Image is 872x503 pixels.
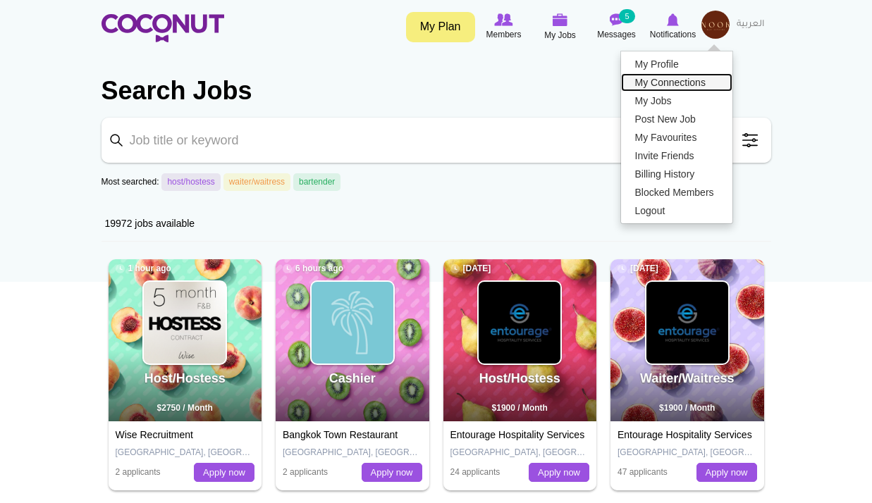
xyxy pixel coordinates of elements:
[476,11,532,43] a: Browse Members Members
[730,11,771,39] a: العربية
[161,173,220,191] a: host/hostess
[283,263,343,275] span: 6 hours ago
[621,110,732,128] a: Post New Job
[283,429,398,440] a: Bangkok Town Restaurant
[223,173,290,191] a: waiter/waitress
[597,27,636,42] span: Messages
[102,74,771,108] h2: Search Jobs
[157,403,213,413] span: $2750 / Month
[102,176,159,188] label: Most searched:
[621,201,732,220] a: Logout
[589,11,645,43] a: Messages Messages 5
[667,13,679,26] img: Notifications
[618,263,658,275] span: [DATE]
[194,463,254,483] a: Apply now
[102,14,224,42] img: Home
[659,403,715,413] span: $1900 / Month
[283,447,422,459] p: [GEOGRAPHIC_DATA], [GEOGRAPHIC_DATA]
[553,13,568,26] img: My Jobs
[494,13,512,26] img: Browse Members
[406,12,475,42] a: My Plan
[492,403,548,413] span: $1900 / Month
[116,467,161,477] span: 2 applicants
[646,282,728,364] img: Entourage Hospitality Services
[640,371,735,385] a: Waiter/Waitress
[621,55,732,73] a: My Profile
[544,28,576,42] span: My Jobs
[362,463,422,483] a: Apply now
[621,147,732,165] a: Invite Friends
[621,128,732,147] a: My Favourites
[450,467,501,477] span: 24 applicants
[450,429,585,440] a: Entourage Hospitality Services
[116,263,171,275] span: 1 hour ago
[621,183,732,201] a: Blocked Members
[102,206,771,242] div: 19972 jobs available
[283,467,328,477] span: 2 applicants
[102,118,771,163] input: Job title or keyword
[532,11,589,44] a: My Jobs My Jobs
[293,173,340,191] a: bartender
[450,263,491,275] span: [DATE]
[479,282,560,364] img: Entourage Hospitality Services
[312,282,393,364] img: Watermelon Ecosystem
[486,27,521,42] span: Members
[696,463,757,483] a: Apply now
[116,429,193,440] a: Wise Recruitment
[529,463,589,483] a: Apply now
[618,467,668,477] span: 47 applicants
[650,27,696,42] span: Notifications
[619,9,634,23] small: 5
[145,371,226,385] a: Host/Hostess
[618,447,757,459] p: [GEOGRAPHIC_DATA], [GEOGRAPHIC_DATA]
[645,11,701,43] a: Notifications Notifications
[116,447,255,459] p: [GEOGRAPHIC_DATA], [GEOGRAPHIC_DATA]
[618,429,752,440] a: Entourage Hospitality Services
[621,92,732,110] a: My Jobs
[329,371,376,385] a: Cashier
[450,447,590,459] p: [GEOGRAPHIC_DATA], [GEOGRAPHIC_DATA]
[479,371,560,385] a: Host/Hostess
[621,165,732,183] a: Billing History
[621,73,732,92] a: My Connections
[610,13,624,26] img: Messages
